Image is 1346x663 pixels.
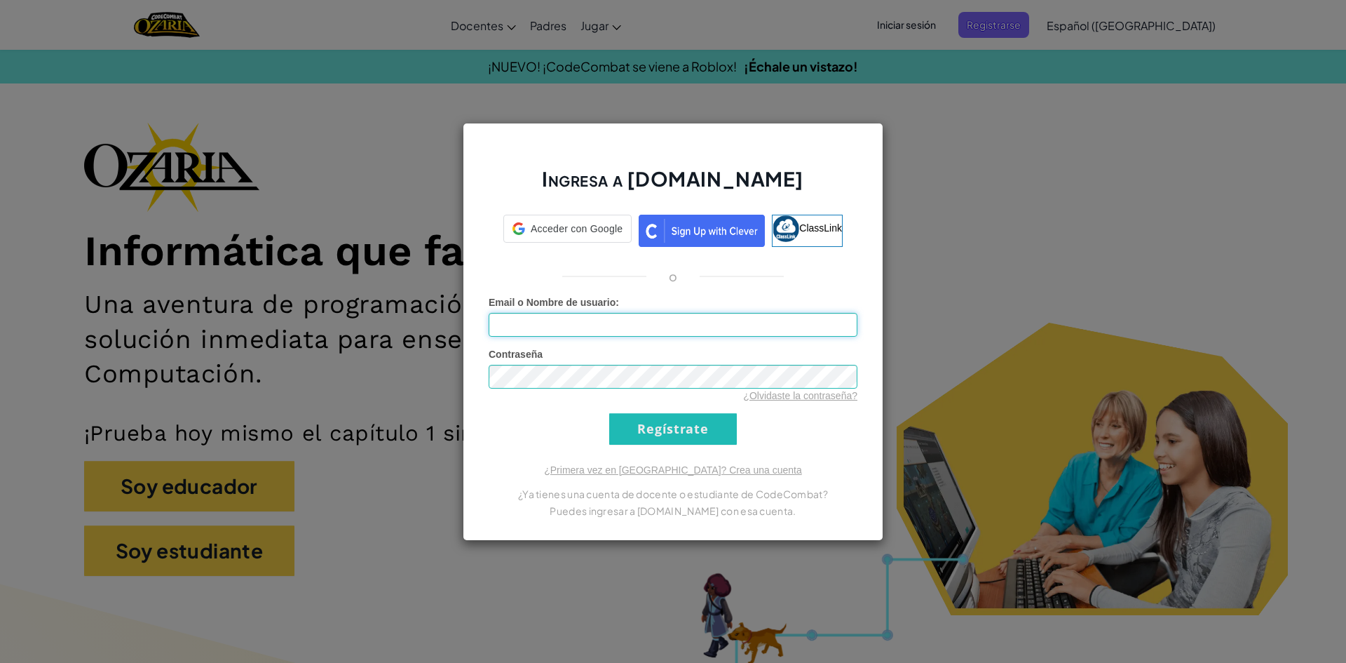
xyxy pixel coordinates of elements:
img: clever_sso_button@2x.png [639,215,765,247]
p: Puedes ingresar a [DOMAIN_NAME] con esa cuenta. [489,502,857,519]
a: ¿Olvidaste la contraseña? [743,390,857,401]
p: o [669,268,677,285]
span: Email o Nombre de usuario [489,297,616,308]
span: Contraseña [489,349,543,360]
img: classlink-logo-small.png [773,215,799,242]
span: Acceder con Google [531,222,623,236]
a: Acceder con Google [503,215,632,247]
span: ClassLink [799,222,842,233]
input: Regístrate [609,413,737,445]
div: Acceder con Google [503,215,632,243]
a: ¿Primera vez en [GEOGRAPHIC_DATA]? Crea una cuenta [544,464,802,476]
p: ¿Ya tienes una cuenta de docente o estudiante de CodeCombat? [489,485,857,502]
h2: Ingresa a [DOMAIN_NAME] [489,166,857,206]
label: : [489,295,619,309]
